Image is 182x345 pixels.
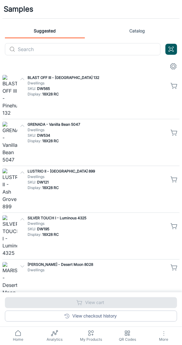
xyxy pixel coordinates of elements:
[28,262,167,268] p: [PERSON_NAME] - Desert Moon 8028
[73,327,109,345] a: My Products
[2,169,17,210] img: LUSTRIO II - Ash Grove 899
[18,43,161,55] input: Search
[167,60,180,72] button: settings
[28,169,167,174] p: LUSTRIO II - [GEOGRAPHIC_DATA] 899
[77,337,106,343] span: My Products
[42,139,59,143] span: 18X28 RC
[113,337,142,343] span: QR Codes
[42,185,59,190] span: 18X28 RC
[28,86,167,91] p: SKU :
[37,227,49,231] span: DW195
[28,75,167,80] p: BLAST OFF III - [GEOGRAPHIC_DATA] 132
[40,337,69,343] span: Analytics
[28,174,167,180] p: Dwellings
[146,327,182,345] button: More
[5,311,177,322] a: View checkout history
[37,86,50,91] span: DW565
[36,327,73,345] a: Analytics
[4,4,33,15] h1: Samples
[28,215,167,221] p: SILVER TOUCH I - Luminous 4325
[2,75,17,117] img: BLAST OFF III - Pinehurst 132
[28,226,167,232] p: SKU :
[28,127,167,133] p: Dwellings
[28,185,167,191] p: Display :
[28,180,167,185] p: SKU :
[28,232,167,237] p: Display :
[5,24,85,38] a: Suggested
[2,122,17,163] img: GRENADA - Vanilla Bean 5047
[2,215,17,257] img: SILVER TOUCH I - Luminous 4325
[4,337,33,343] span: Home
[165,44,177,55] button: Open QR code scanner
[28,268,167,273] p: Dwellings
[149,337,178,342] span: More
[97,24,177,38] a: Catalog
[109,327,146,345] a: QR Codes
[28,122,167,127] p: GRENADA - Vanilla Bean 5047
[28,221,167,226] p: Dwellings
[28,80,167,86] p: Dwellings
[28,133,167,138] p: SKU :
[28,138,167,144] p: Display :
[28,91,167,97] p: Display :
[37,133,50,138] span: DW534
[37,180,49,184] span: DW121
[2,262,17,304] img: MARISOL - Desert Moon 8028
[42,232,59,237] span: 18X28 RC
[42,92,59,96] span: 18X28 RC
